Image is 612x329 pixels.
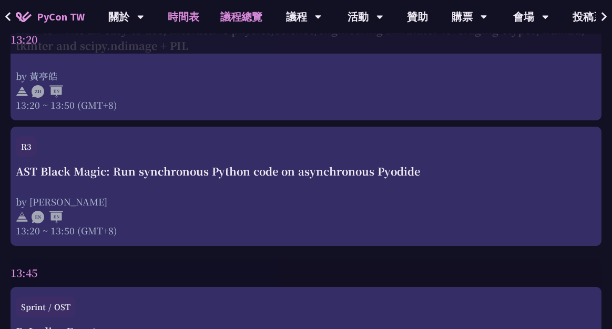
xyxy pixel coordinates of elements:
div: 13:20 ~ 13:50 (GMT+8) [16,224,596,237]
div: 13:45 [11,259,601,287]
img: svg+xml;base64,PHN2ZyB4bWxucz0iaHR0cDovL3d3dy53My5vcmcvMjAwMC9zdmciIHdpZHRoPSIyNCIgaGVpZ2h0PSIyNC... [16,85,28,98]
div: Sprint / OST [16,296,76,317]
div: AST Black Magic: Run synchronous Python code on asynchronous Pyodide [16,163,596,179]
img: ZHEN.371966e.svg [32,85,63,98]
img: Home icon of PyCon TW 2025 [16,12,32,22]
img: svg+xml;base64,PHN2ZyB4bWxucz0iaHR0cDovL3d3dy53My5vcmcvMjAwMC9zdmciIHdpZHRoPSIyNCIgaGVpZ2h0PSIyNC... [16,211,28,223]
div: R3 [16,136,37,157]
span: PyCon TW [37,9,85,25]
a: R3 AST Black Magic: Run synchronous Python code on asynchronous Pyodide by [PERSON_NAME] 13:20 ~ ... [16,136,596,237]
a: PyCon TW [5,4,95,30]
div: by 黃亭皓 [16,69,596,83]
div: 13:20 [11,25,601,54]
div: 13:20 ~ 13:50 (GMT+8) [16,98,596,111]
img: ENEN.5a408d1.svg [32,211,63,223]
div: by [PERSON_NAME] [16,195,596,208]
